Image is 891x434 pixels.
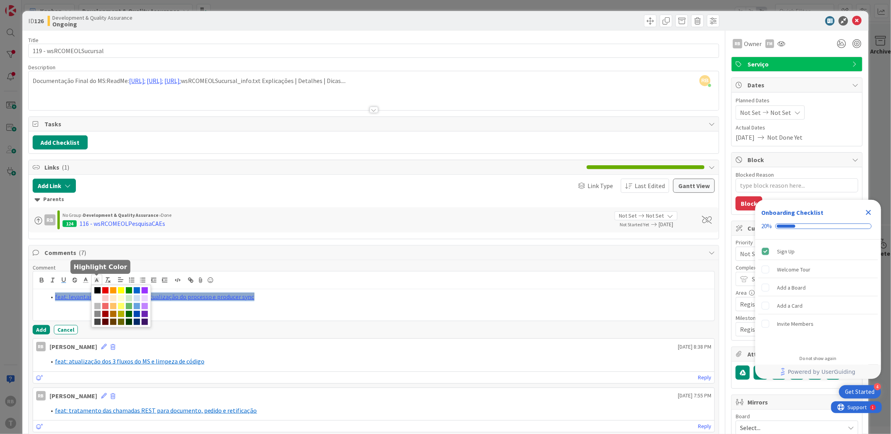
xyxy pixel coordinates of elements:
[698,373,711,382] a: Reply
[147,77,163,85] a: [URL]:
[744,39,762,48] span: Owner
[758,315,878,332] div: Invite Members is incomplete.
[36,342,46,351] div: RB
[44,119,705,129] span: Tasks
[129,77,145,85] a: [URL]:
[673,179,715,193] button: Gantt View
[50,391,97,401] div: [PERSON_NAME]
[758,297,878,314] div: Add a Card is incomplete.
[755,240,881,350] div: Checklist items
[36,391,46,401] div: RB
[50,342,97,351] div: [PERSON_NAME]
[747,349,848,359] span: Attachments
[740,299,841,310] span: Registo Comercial
[83,212,161,218] b: Development & Quality Assurance ›
[33,325,50,334] button: Add
[28,44,720,58] input: type card name here...
[777,283,806,292] div: Add a Board
[700,75,711,86] span: RB
[79,219,165,228] div: 116 - wsRCOMEOLPesquisaCAEs
[777,301,803,310] div: Add a Card
[678,392,711,400] span: [DATE] 7:55 PM
[736,96,858,105] span: Planned Dates
[678,343,711,351] span: [DATE] 8:38 PM
[788,367,856,377] span: Powered by UserGuiding
[862,206,875,219] div: Close Checklist
[44,214,55,225] div: RB
[740,324,841,335] span: Registos
[777,247,795,256] div: Sign Up
[62,163,69,171] span: ( 1 )
[770,108,791,117] span: Not Set
[740,248,841,259] span: Not Set
[755,365,881,379] div: Footer
[63,220,77,227] div: 124
[34,17,44,25] b: 126
[736,265,858,270] div: Complexidade
[736,133,755,142] span: [DATE]
[758,243,878,260] div: Sign Up is complete.
[28,64,55,71] span: Description
[646,212,664,220] span: Not Set
[777,319,814,329] div: Invite Members
[839,385,881,399] div: Open Get Started checklist, remaining modules: 4
[33,135,88,150] button: Add Checklist
[736,290,858,295] div: Area
[28,16,44,26] span: ID
[54,325,78,334] button: Cancel
[747,397,848,407] span: Mirrors
[736,196,762,211] button: Block
[44,163,583,172] span: Links
[747,59,848,69] span: Serviço
[17,1,36,11] span: Support
[758,279,878,296] div: Add a Board is incomplete.
[777,265,811,274] div: Welcome Tour
[736,315,858,321] div: Milestone
[52,15,133,21] span: Development & Quality Assurance
[161,212,171,218] span: Done
[845,388,875,396] div: Get Started
[33,264,55,271] span: Comment
[587,181,613,190] span: Link Type
[736,171,774,178] label: Blocked Reason
[74,263,127,271] h5: Highlight Color
[759,365,877,379] a: Powered by UserGuiding
[79,249,86,257] span: ( 7 )
[733,39,742,48] div: RB
[164,77,181,85] a: [URL]:
[752,273,841,284] span: Small
[800,355,837,362] div: Do not show again
[52,21,133,27] b: Ongoing
[55,293,254,301] a: feat: levantamento de evidências, atualização do processo e producer sync
[758,261,878,278] div: Welcome Tour is incomplete.
[55,357,204,365] a: feat: atualização dos 3 fluxos do MS e limpeza de código
[635,181,665,190] span: Last Edited
[766,39,774,48] div: FM
[747,155,848,164] span: Block
[698,421,711,431] a: Reply
[55,406,257,414] a: feat: tratamento das chamadas REST para documento, pedido e retificação
[44,248,705,257] span: Comments
[740,108,761,117] span: Not Set
[620,222,649,227] span: Not Started Yet
[755,200,881,379] div: Checklist Container
[28,37,39,44] label: Title
[33,179,76,193] button: Add Link
[33,76,715,85] p: Documentação Final do MS:ReadMe: wsRCOMEOLSucursal_info.txt Explicações | Detalhes | Dicas....
[736,124,858,132] span: Actual Dates
[63,212,83,218] span: No Group ›
[740,422,841,433] span: Select...
[747,80,848,90] span: Dates
[41,3,43,9] div: 1
[762,223,772,230] div: 20%
[619,212,637,220] span: Not Set
[659,220,693,229] span: [DATE]
[762,223,875,230] div: Checklist progress: 20%
[736,240,858,245] div: Priority
[762,208,824,217] div: Onboarding Checklist
[35,195,713,204] div: Parents
[621,179,669,193] button: Last Edited
[747,223,848,233] span: Custom Fields
[767,133,803,142] span: Not Done Yet
[736,414,750,419] span: Board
